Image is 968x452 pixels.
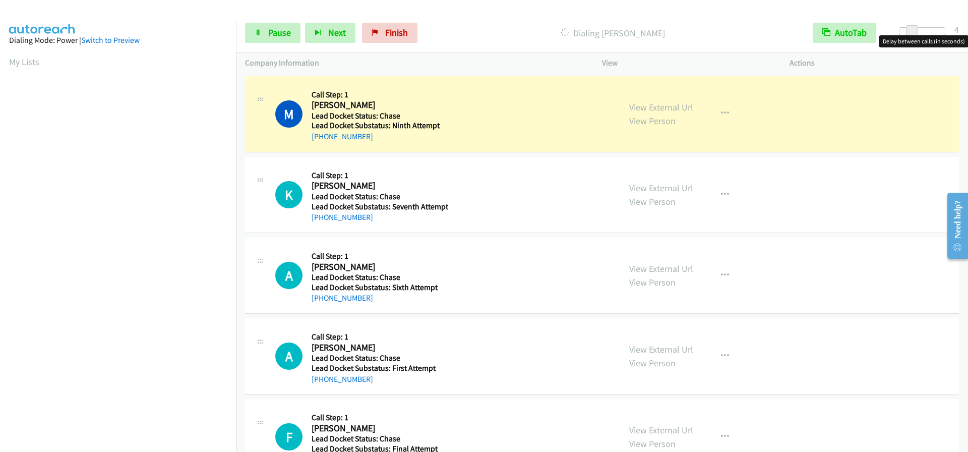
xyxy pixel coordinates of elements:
h5: Call Step: 1 [312,251,446,261]
p: View [602,57,771,69]
a: Finish [362,23,417,43]
h1: A [275,262,302,289]
a: View Person [629,276,676,288]
h1: F [275,423,302,450]
a: Switch to Preview [81,35,140,45]
h5: Lead Docket Status: Chase [312,272,446,282]
a: View Person [629,115,676,127]
a: [PHONE_NUMBER] [312,293,373,303]
h5: Lead Docket Substatus: Seventh Attempt [312,202,448,212]
p: Actions [790,57,959,69]
h2: [PERSON_NAME] [312,342,446,354]
p: Company Information [245,57,584,69]
h5: Call Step: 1 [312,171,448,181]
a: [PHONE_NUMBER] [312,212,373,222]
a: View External Url [629,263,693,274]
a: [PHONE_NUMBER] [312,132,373,141]
span: Pause [268,27,291,38]
div: The call is yet to be attempted [275,423,302,450]
h2: [PERSON_NAME] [312,423,446,434]
h5: Lead Docket Status: Chase [312,353,446,363]
h5: Call Step: 1 [312,332,446,342]
div: 4 [954,23,959,36]
h2: [PERSON_NAME] [312,99,446,111]
h5: Call Step: 1 [312,413,446,423]
div: The call is yet to be attempted [275,343,302,370]
a: [PHONE_NUMBER] [312,374,373,384]
h5: Lead Docket Status: Chase [312,111,446,121]
h5: Lead Docket Substatus: Ninth Attempt [312,121,446,131]
a: View Person [629,196,676,207]
a: Pause [245,23,300,43]
a: View External Url [629,101,693,113]
h1: K [275,181,302,208]
span: Finish [385,27,408,38]
h5: Lead Docket Status: Chase [312,192,448,202]
div: The call is yet to be attempted [275,181,302,208]
button: AutoTab [813,23,876,43]
a: View Person [629,357,676,369]
a: My Lists [9,56,39,68]
span: Next [328,27,346,38]
a: View External Url [629,182,693,194]
p: Dialing [PERSON_NAME] [431,26,795,40]
a: View External Url [629,344,693,355]
h1: A [275,343,302,370]
h5: Call Step: 1 [312,90,446,100]
h5: Lead Docket Status: Chase [312,434,446,444]
iframe: Resource Center [939,186,968,266]
div: Dialing Mode: Power | [9,34,227,46]
a: View Person [629,438,676,449]
button: Next [305,23,355,43]
h5: Lead Docket Substatus: Sixth Attempt [312,282,446,293]
h1: M [275,100,302,128]
h2: [PERSON_NAME] [312,261,446,273]
h5: Lead Docket Substatus: First Attempt [312,363,446,373]
a: View External Url [629,424,693,436]
div: The call is yet to be attempted [275,262,302,289]
h2: [PERSON_NAME] [312,180,446,192]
